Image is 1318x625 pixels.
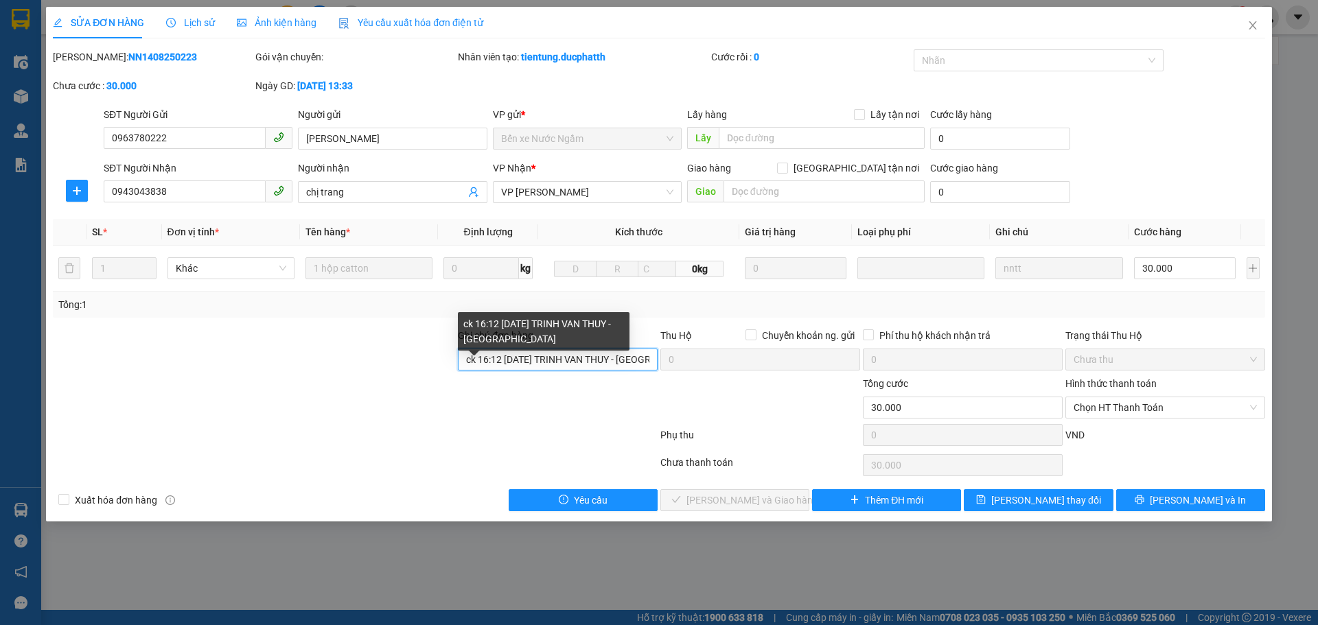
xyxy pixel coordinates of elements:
[53,78,253,93] div: Chưa cước :
[1247,257,1260,279] button: plus
[930,128,1070,150] input: Cước lấy hàng
[176,258,286,279] span: Khác
[1065,378,1157,389] label: Hình thức thanh toán
[67,185,87,196] span: plus
[53,18,62,27] span: edit
[237,18,246,27] span: picture
[273,132,284,143] span: phone
[850,495,859,506] span: plus
[660,330,692,341] span: Thu Hộ
[166,17,215,28] span: Lịch sử
[615,226,662,237] span: Kích thước
[788,161,925,176] span: [GEOGRAPHIC_DATA] tận nơi
[53,49,253,64] div: [PERSON_NAME]:
[687,109,727,120] span: Lấy hàng
[165,495,175,505] span: info-circle
[305,226,350,237] span: Tên hàng
[574,493,608,508] span: Yêu cầu
[255,78,455,93] div: Ngày GD:
[930,181,1070,203] input: Cước giao hàng
[468,187,479,198] span: user-add
[687,180,724,202] span: Giao
[719,127,925,149] input: Dọc đường
[754,51,759,62] b: 0
[711,49,911,64] div: Cước rồi :
[104,107,292,122] div: SĐT Người Gửi
[964,489,1113,511] button: save[PERSON_NAME] thay đổi
[659,427,862,451] div: Phụ thu
[493,163,531,174] span: VP Nhận
[687,127,719,149] span: Lấy
[1074,349,1257,370] span: Chưa thu
[1247,20,1258,31] span: close
[745,257,847,279] input: 0
[69,493,163,508] span: Xuất hóa đơn hàng
[53,17,144,28] span: SỬA ĐƠN HÀNG
[128,51,197,62] b: NN1408250223
[493,107,682,122] div: VP gửi
[58,257,80,279] button: delete
[1074,397,1257,418] span: Chọn HT Thanh Toán
[458,49,708,64] div: Nhân viên tạo:
[660,489,809,511] button: check[PERSON_NAME] và Giao hàng
[1134,226,1181,237] span: Cước hàng
[874,328,996,343] span: Phí thu hộ khách nhận trả
[305,257,432,279] input: VD: Bàn, Ghế
[167,226,219,237] span: Đơn vị tính
[501,182,673,202] span: VP Hoằng Kim
[1150,493,1246,508] span: [PERSON_NAME] và In
[519,257,533,279] span: kg
[104,161,292,176] div: SĐT Người Nhận
[338,18,349,29] img: icon
[66,180,88,202] button: plus
[58,297,509,312] div: Tổng: 1
[298,107,487,122] div: Người gửi
[1065,328,1265,343] div: Trạng thái Thu Hộ
[106,80,137,91] b: 30.000
[554,261,597,277] input: D
[812,489,961,511] button: plusThêm ĐH mới
[724,180,925,202] input: Dọc đường
[852,219,990,246] th: Loại phụ phí
[255,49,455,64] div: Gói vận chuyển:
[297,80,353,91] b: [DATE] 13:33
[930,163,998,174] label: Cước giao hàng
[659,455,862,479] div: Chưa thanh toán
[1234,7,1272,45] button: Close
[501,128,673,149] span: Bến xe Nước Ngầm
[863,378,908,389] span: Tổng cước
[458,312,629,351] div: ck 16:12 [DATE] TRINH VAN THUY - [GEOGRAPHIC_DATA]
[638,261,676,277] input: C
[976,495,986,506] span: save
[1116,489,1265,511] button: printer[PERSON_NAME] và In
[865,107,925,122] span: Lấy tận nơi
[745,226,796,237] span: Giá trị hàng
[237,17,316,28] span: Ảnh kiện hàng
[756,328,860,343] span: Chuyển khoản ng. gửi
[1065,429,1085,440] span: VND
[991,493,1101,508] span: [PERSON_NAME] thay đổi
[990,219,1128,246] th: Ghi chú
[509,489,658,511] button: exclamation-circleYêu cầu
[687,163,731,174] span: Giao hàng
[92,226,103,237] span: SL
[676,261,723,277] span: 0kg
[166,18,176,27] span: clock-circle
[995,257,1122,279] input: Ghi Chú
[463,226,512,237] span: Định lượng
[559,495,568,506] span: exclamation-circle
[298,161,487,176] div: Người nhận
[1135,495,1144,506] span: printer
[521,51,605,62] b: tientung.ducphatth
[596,261,638,277] input: R
[865,493,923,508] span: Thêm ĐH mới
[338,17,483,28] span: Yêu cầu xuất hóa đơn điện tử
[273,185,284,196] span: phone
[930,109,992,120] label: Cước lấy hàng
